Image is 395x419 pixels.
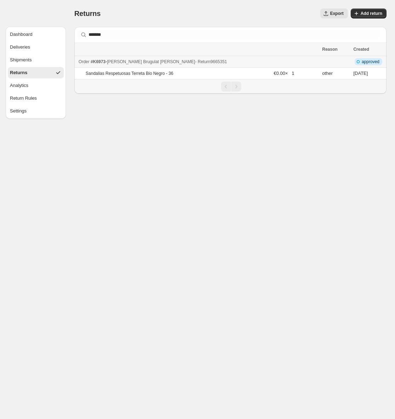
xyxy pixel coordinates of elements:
[330,11,344,16] span: Export
[8,67,64,78] button: Returns
[91,59,106,64] span: #K6973
[351,9,386,18] button: Add return
[195,59,227,64] span: - Return 9665351
[8,93,64,104] button: Return Rules
[320,9,348,18] button: Export
[322,47,338,52] span: Reason
[10,69,27,76] div: Returns
[86,71,173,76] p: Sandalias Respetuosas Terreta Bio Negro - 36
[353,71,368,76] time: Thursday, September 18, 2025 at 2:41:33 PM
[10,56,32,64] div: Shipments
[320,68,351,79] td: other
[362,59,379,65] span: approved
[74,10,101,17] span: Returns
[79,59,90,64] span: Order
[361,11,382,16] span: Add return
[10,95,37,102] div: Return Rules
[10,44,30,51] div: Deliveries
[8,54,64,66] button: Shipments
[10,31,33,38] div: Dashboard
[8,80,64,91] button: Analytics
[10,107,27,115] div: Settings
[8,42,64,53] button: Deliveries
[8,105,64,117] button: Settings
[10,82,28,89] div: Analytics
[79,58,318,65] div: -
[8,29,64,40] button: Dashboard
[74,79,386,94] nav: Pagination
[274,71,294,76] span: €0.00 × 1
[107,59,195,64] span: [PERSON_NAME] Brugulat [PERSON_NAME]
[353,47,369,52] span: Created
